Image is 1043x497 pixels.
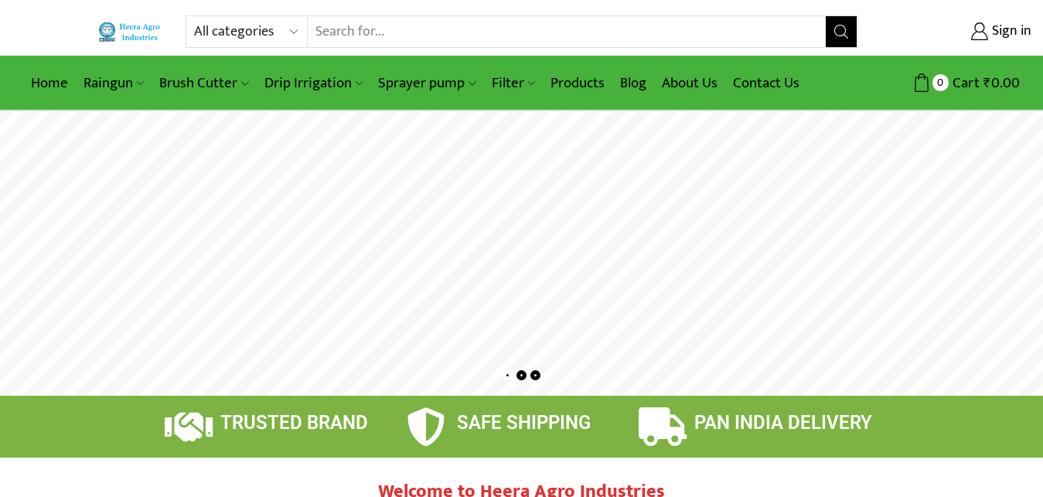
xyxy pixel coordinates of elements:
[949,73,980,94] span: Cart
[257,65,370,101] a: Drip Irrigation
[152,65,256,101] a: Brush Cutter
[983,71,991,95] span: ₹
[881,18,1031,46] a: Sign in
[826,16,857,47] button: Search button
[873,69,1020,97] a: 0 Cart ₹0.00
[543,65,612,101] a: Products
[654,65,725,101] a: About Us
[76,65,152,101] a: Raingun
[484,65,543,101] a: Filter
[725,65,807,101] a: Contact Us
[694,412,872,434] span: PAN INDIA DELIVERY
[932,74,949,90] span: 0
[983,71,1020,95] bdi: 0.00
[457,412,591,434] span: SAFE SHIPPING
[370,65,483,101] a: Sprayer pump
[220,412,368,434] span: TRUSTED BRAND
[23,65,76,101] a: Home
[612,65,654,101] a: Blog
[308,16,826,47] input: Search for...
[988,22,1031,42] span: Sign in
